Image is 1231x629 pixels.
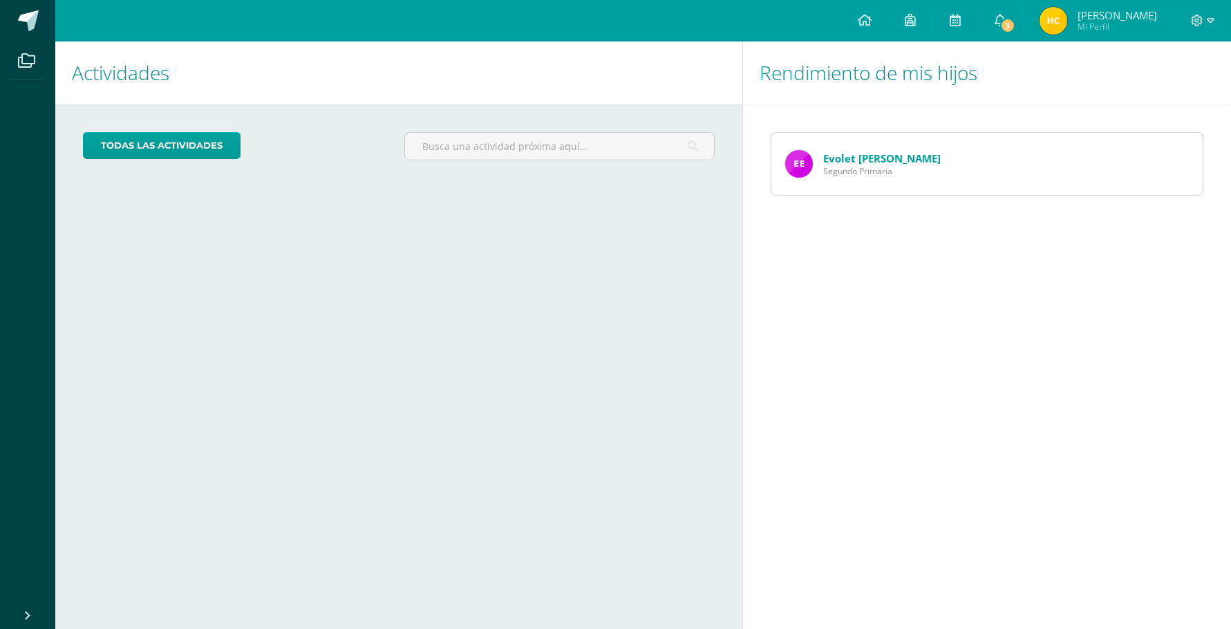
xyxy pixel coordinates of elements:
input: Busca una actividad próxima aquí... [405,133,714,160]
img: 425d15e35cdd807182d4d195932f44a7.png [785,150,813,178]
img: 49b11bfe7fe5b51e22d24d594a31fdfe.png [1040,7,1067,35]
span: Mi Perfil [1078,21,1157,32]
h1: Rendimiento de mis hijos [760,41,1214,104]
a: Evolet [PERSON_NAME] [823,151,941,165]
a: todas las Actividades [83,132,241,159]
span: [PERSON_NAME] [1078,8,1157,22]
span: 3 [1000,18,1015,33]
h1: Actividades [72,41,726,104]
span: Segundo Primaria [823,165,941,177]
